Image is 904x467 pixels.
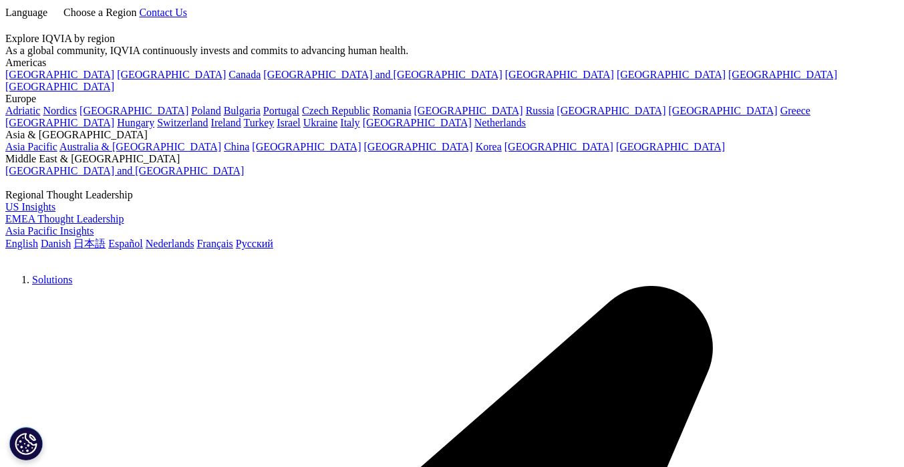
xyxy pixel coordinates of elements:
[229,69,261,80] a: Canada
[5,165,244,176] a: [GEOGRAPHIC_DATA] and [GEOGRAPHIC_DATA]
[9,427,43,460] button: Cookies Settings
[80,105,188,116] a: [GEOGRAPHIC_DATA]
[5,129,899,141] div: Asia & [GEOGRAPHIC_DATA]
[373,105,412,116] a: Romania
[5,33,899,45] div: Explore IQVIA by region
[117,69,226,80] a: [GEOGRAPHIC_DATA]
[616,141,725,152] a: [GEOGRAPHIC_DATA]
[157,117,208,128] a: Switzerland
[244,117,275,128] a: Turkey
[526,105,555,116] a: Russia
[5,69,114,80] a: [GEOGRAPHIC_DATA]
[43,105,77,116] a: Nordics
[32,274,72,285] a: Solutions
[303,117,338,128] a: Ukraine
[63,7,136,18] span: Choose a Region
[340,117,359,128] a: Italy
[252,141,361,152] a: [GEOGRAPHIC_DATA]
[277,117,301,128] a: Israel
[504,141,613,152] a: [GEOGRAPHIC_DATA]
[617,69,726,80] a: [GEOGRAPHIC_DATA]
[263,105,299,116] a: Portugal
[5,213,124,224] a: EMEA Thought Leadership
[474,117,526,128] a: Netherlands
[59,141,221,152] a: Australia & [GEOGRAPHIC_DATA]
[5,7,47,18] span: Language
[139,7,187,18] a: Contact Us
[476,141,502,152] a: Korea
[117,117,154,128] a: Hungary
[5,117,114,128] a: [GEOGRAPHIC_DATA]
[780,105,810,116] a: Greece
[73,238,106,249] a: 日本語
[263,69,502,80] a: [GEOGRAPHIC_DATA] and [GEOGRAPHIC_DATA]
[197,238,233,249] a: Français
[302,105,370,116] a: Czech Republic
[41,238,71,249] a: Danish
[5,105,40,116] a: Adriatic
[5,93,899,105] div: Europe
[5,225,94,237] a: Asia Pacific Insights
[5,45,899,57] div: As a global community, IQVIA continuously invests and commits to advancing human health.
[5,153,899,165] div: Middle East & [GEOGRAPHIC_DATA]
[414,105,523,116] a: [GEOGRAPHIC_DATA]
[5,189,899,201] div: Regional Thought Leadership
[146,238,194,249] a: Nederlands
[236,238,273,249] a: Русский
[5,201,55,212] a: US Insights
[5,238,38,249] a: English
[5,81,114,92] a: [GEOGRAPHIC_DATA]
[211,117,241,128] a: Ireland
[224,105,261,116] a: Bulgaria
[224,141,249,152] a: China
[669,105,778,116] a: [GEOGRAPHIC_DATA]
[505,69,614,80] a: [GEOGRAPHIC_DATA]
[5,57,899,69] div: Americas
[364,141,473,152] a: [GEOGRAPHIC_DATA]
[5,141,57,152] a: Asia Pacific
[557,105,665,116] a: [GEOGRAPHIC_DATA]
[363,117,472,128] a: [GEOGRAPHIC_DATA]
[108,238,143,249] a: Español
[191,105,220,116] a: Poland
[728,69,837,80] a: [GEOGRAPHIC_DATA]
